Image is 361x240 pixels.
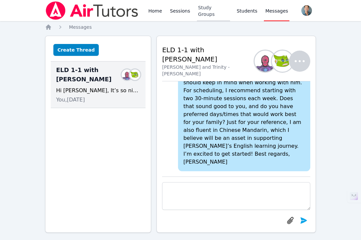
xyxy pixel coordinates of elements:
a: Messages [69,24,92,30]
span: Messages [265,8,288,14]
button: Ethan WuTrinity - Fangfei Dong [259,51,310,72]
span: ELD 1-1 with [PERSON_NAME] [56,65,124,84]
img: Air Tutors [45,1,139,20]
div: ELD 1-1 with [PERSON_NAME]Ethan WuTrinity - Fangfei DongHi [PERSON_NAME], It’s so nice to meet yo... [51,61,146,108]
span: Messages [69,24,92,30]
h2: ELD 1-1 with [PERSON_NAME] [162,45,259,64]
img: Trinity - Fangfei Dong [272,51,293,72]
img: Ethan Wu [122,69,132,80]
nav: Breadcrumb [45,24,316,30]
img: Trinity - Fangfei Dong [130,69,140,80]
span: You, [DATE] [56,96,85,104]
div: [PERSON_NAME] and Trinity - [PERSON_NAME] [162,64,259,77]
button: Create Thread [53,44,99,56]
img: Ethan Wu [255,51,276,72]
div: Hi [PERSON_NAME], It’s so nice to meet you, and I’m really looking forward to working with [PERSO... [56,87,140,95]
